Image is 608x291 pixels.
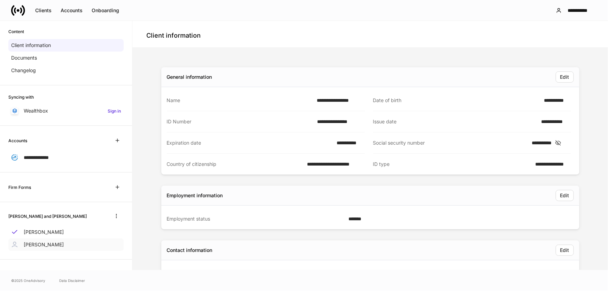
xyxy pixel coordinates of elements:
p: Documents [11,54,37,61]
a: Documents [8,52,124,64]
div: Employment information [167,192,223,199]
a: Client information [8,39,124,52]
h6: Sign in [108,108,121,114]
p: Changelog [11,67,36,74]
a: Changelog [8,64,124,77]
div: Country of citizenship [167,161,303,168]
div: Employment status [167,215,344,222]
p: [PERSON_NAME] [24,229,64,236]
div: Accounts [61,8,83,13]
p: [PERSON_NAME] [24,241,64,248]
div: Social security number [373,139,528,146]
button: Onboarding [87,5,124,16]
div: Edit [560,248,569,253]
div: Edit [560,193,569,198]
h6: [PERSON_NAME] and [PERSON_NAME] [8,213,87,220]
button: Accounts [56,5,87,16]
div: Name [167,97,313,104]
h4: Client information [146,31,201,40]
div: Edit [560,75,569,79]
div: Expiration date [167,139,333,146]
h6: Firm Forms [8,184,31,191]
div: ID Number [167,118,313,125]
h6: Accounts [8,137,27,144]
div: Onboarding [92,8,119,13]
button: Edit [556,190,574,201]
span: © 2025 OneAdvisory [11,278,45,283]
div: Issue date [373,118,537,125]
a: [PERSON_NAME] [8,238,124,251]
h6: Syncing with [8,94,34,100]
a: WealthboxSign in [8,105,124,117]
div: Contact information [167,247,213,254]
button: Edit [556,71,574,83]
div: Clients [35,8,52,13]
div: ID type [373,161,531,168]
div: General information [167,74,212,81]
a: Data Disclaimer [59,278,85,283]
p: Wealthbox [24,107,48,114]
button: Clients [31,5,56,16]
div: Date of birth [373,97,540,104]
h6: Content [8,28,24,35]
button: Edit [556,245,574,256]
p: Client information [11,42,51,49]
a: [PERSON_NAME] [8,226,124,238]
